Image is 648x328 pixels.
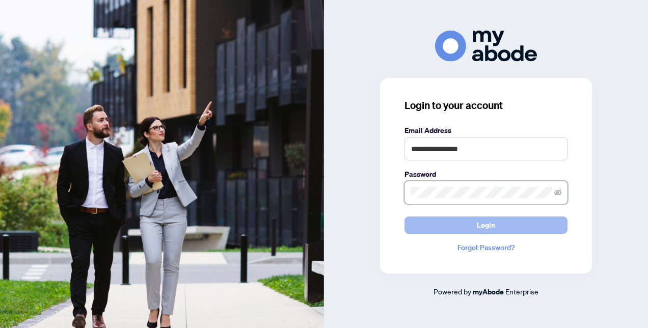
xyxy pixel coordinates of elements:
[473,286,504,297] a: myAbode
[505,287,538,296] span: Enterprise
[404,216,568,234] button: Login
[435,31,537,62] img: ma-logo
[554,189,561,196] span: eye-invisible
[404,169,568,180] label: Password
[477,217,495,233] span: Login
[404,242,568,253] a: Forgot Password?
[404,98,568,113] h3: Login to your account
[404,125,568,136] label: Email Address
[434,287,471,296] span: Powered by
